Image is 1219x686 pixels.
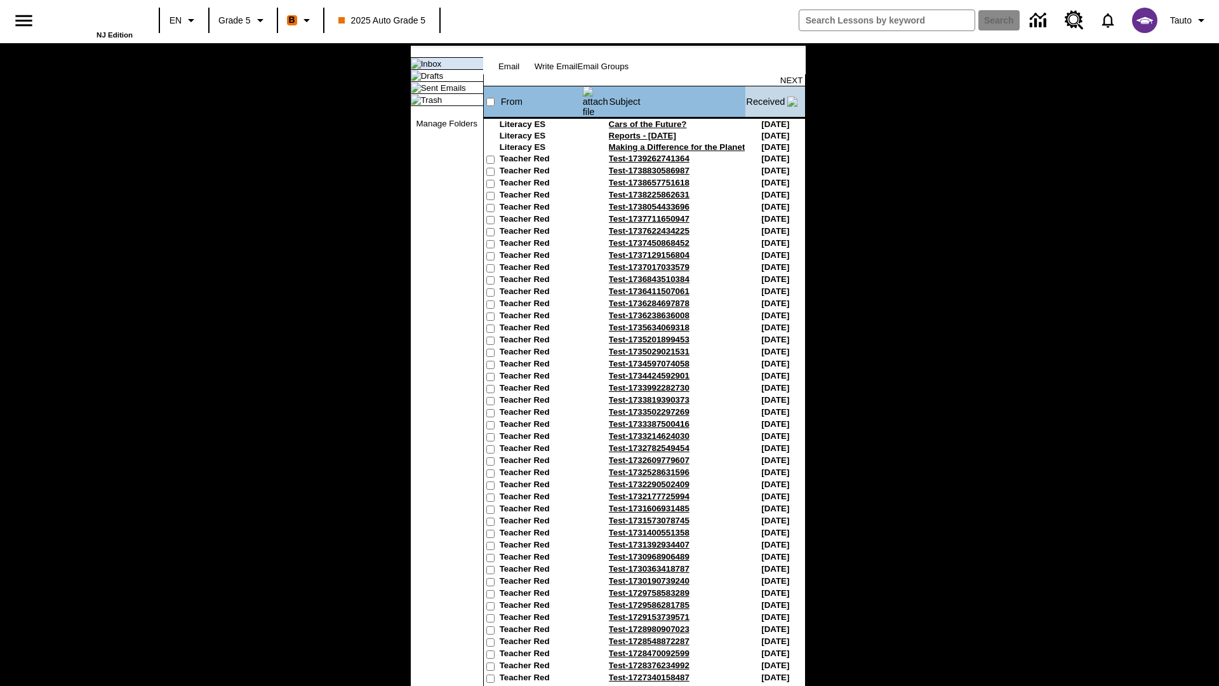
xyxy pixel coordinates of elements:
[421,83,466,93] a: Sent Emails
[761,395,789,405] nobr: [DATE]
[501,97,523,107] a: From
[1165,9,1214,32] button: Profile/Settings
[500,226,582,238] td: Teacher Red
[609,673,689,682] a: Test-1727340158487
[609,443,689,453] a: Test-1732782549454
[761,131,789,140] nobr: [DATE]
[761,600,789,610] nobr: [DATE]
[761,154,789,163] nobr: [DATE]
[609,97,641,107] a: Subject
[761,274,789,284] nobr: [DATE]
[421,59,442,69] a: Inbox
[761,588,789,598] nobr: [DATE]
[609,214,689,224] a: Test-1737711650947
[500,504,582,516] td: Teacher Red
[761,214,789,224] nobr: [DATE]
[761,323,789,332] nobr: [DATE]
[500,347,582,359] td: Teacher Red
[411,95,421,105] img: folder_icon.gif
[780,76,803,85] a: NEXT
[761,649,789,658] nobr: [DATE]
[500,661,582,673] td: Teacher Red
[583,86,608,117] img: attach file
[761,443,789,453] nobr: [DATE]
[1022,3,1057,38] a: Data Center
[609,492,689,501] a: Test-1732177725994
[1057,3,1091,37] a: Resource Center, Will open in new tab
[609,540,689,549] a: Test-1731392934407
[1170,14,1192,27] span: Tauto
[761,455,789,465] nobr: [DATE]
[500,492,582,504] td: Teacher Red
[500,311,582,323] td: Teacher Red
[535,62,578,71] a: Write Email
[609,359,689,368] a: Test-1734597074058
[411,83,421,93] img: folder_icon.gif
[609,142,745,152] a: Making a Difference for the Planet
[500,395,582,407] td: Teacher Red
[761,576,789,586] nobr: [DATE]
[500,371,582,383] td: Teacher Red
[761,178,789,187] nobr: [DATE]
[500,455,582,467] td: Teacher Red
[609,323,689,332] a: Test-1735634069318
[609,661,689,670] a: Test-1728376234992
[500,516,582,528] td: Teacher Red
[500,540,582,552] td: Teacher Red
[421,71,444,81] a: Drafts
[500,564,582,576] td: Teacher Red
[609,166,689,175] a: Test-1738830586987
[500,323,582,335] td: Teacher Red
[498,62,519,71] a: Email
[761,250,789,260] nobr: [DATE]
[338,14,426,27] span: 2025 Auto Grade 5
[500,612,582,624] td: Teacher Red
[609,395,689,405] a: Test-1733819390373
[500,383,582,395] td: Teacher Red
[799,10,975,30] input: search field
[411,71,421,81] img: folder_icon.gif
[213,9,273,32] button: Grade: Grade 5, Select a grade
[761,238,789,248] nobr: [DATE]
[761,480,789,489] nobr: [DATE]
[609,347,689,356] a: Test-1735029021531
[500,166,582,178] td: Teacher Red
[609,649,689,658] a: Test-1728470092599
[609,371,689,380] a: Test-1734424592901
[609,274,689,284] a: Test-1736843510384
[218,14,251,27] span: Grade 5
[500,119,582,131] td: Literacy ES
[609,226,689,236] a: Test-1737622434225
[761,612,789,622] nobr: [DATE]
[761,492,789,501] nobr: [DATE]
[500,443,582,455] td: Teacher Red
[609,455,689,465] a: Test-1732609779607
[761,142,789,152] nobr: [DATE]
[609,528,689,537] a: Test-1731400551358
[761,226,789,236] nobr: [DATE]
[761,202,789,212] nobr: [DATE]
[609,612,689,622] a: Test-1729153739571
[500,576,582,588] td: Teacher Red
[761,311,789,320] nobr: [DATE]
[761,407,789,417] nobr: [DATE]
[609,154,689,163] a: Test-1739262741364
[97,31,133,39] span: NJ Edition
[761,431,789,441] nobr: [DATE]
[761,383,789,393] nobr: [DATE]
[416,119,477,128] a: Manage Folders
[500,588,582,600] td: Teacher Red
[500,419,582,431] td: Teacher Red
[609,564,689,574] a: Test-1730363418787
[609,335,689,344] a: Test-1735201899453
[500,600,582,612] td: Teacher Red
[761,661,789,670] nobr: [DATE]
[609,178,689,187] a: Test-1738657751618
[761,262,789,272] nobr: [DATE]
[761,673,789,682] nobr: [DATE]
[609,588,689,598] a: Test-1729758583289
[787,97,797,107] img: arrow_down.gif
[609,299,689,308] a: Test-1736284697878
[500,178,582,190] td: Teacher Red
[761,419,789,429] nobr: [DATE]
